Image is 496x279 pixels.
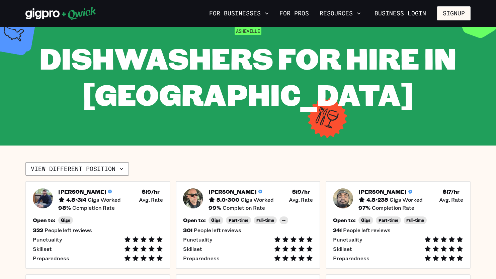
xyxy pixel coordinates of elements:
[333,227,342,234] h5: 241
[209,204,221,211] h5: 99 %
[343,227,391,234] span: People left reviews
[333,188,353,208] img: Pro headshot
[256,218,274,223] span: Full-time
[379,218,398,223] span: Part-time
[333,255,369,262] span: Preparedness
[361,218,370,223] span: Gigs
[235,27,261,35] span: Asheville
[142,188,160,195] h5: $ 19 /hr
[369,6,432,20] a: Business Login
[33,188,53,208] img: Pro headshot
[439,196,463,203] span: Avg. Rate
[33,217,56,223] h5: Open to:
[33,255,69,262] span: Preparedness
[326,181,471,269] button: Pro headshot[PERSON_NAME]4.8•235Gigs Worked$17/hr Avg. Rate97%Completion RateOpen to:GigsPart-tim...
[358,204,370,211] h5: 97 %
[372,204,414,211] span: Completion Rate
[45,227,92,234] span: People left reviews
[241,196,274,203] span: Gigs Worked
[33,246,52,252] span: Skillset
[358,188,407,195] h5: [PERSON_NAME]
[183,255,220,262] span: Preparedness
[223,204,265,211] span: Completion Rate
[443,188,460,195] h5: $ 17 /hr
[229,218,248,223] span: Part-time
[183,188,203,208] img: Pro headshot
[209,188,257,195] h5: [PERSON_NAME]
[211,218,221,223] span: Gigs
[277,8,312,19] a: For Pros
[33,227,43,234] h5: 322
[58,188,106,195] h5: [PERSON_NAME]
[217,196,239,203] h5: 5.0 • 300
[282,218,285,223] span: --
[289,196,313,203] span: Avg. Rate
[139,196,163,203] span: Avg. Rate
[61,218,70,223] span: Gigs
[194,227,241,234] span: People left reviews
[333,246,352,252] span: Skillset
[390,196,423,203] span: Gigs Worked
[176,181,321,269] button: Pro headshot[PERSON_NAME]5.0•300Gigs Worked$19/hr Avg. Rate99%Completion RateOpen to:GigsPart-tim...
[206,8,271,19] button: For Businesses
[183,246,202,252] span: Skillset
[25,181,170,269] button: Pro headshot[PERSON_NAME]4.8•314Gigs Worked$19/hr Avg. Rate98%Completion RateOpen to:Gigs322Peopl...
[183,236,212,243] span: Punctuality
[58,204,71,211] h5: 98 %
[437,6,471,20] button: Signup
[292,188,310,195] h5: $ 19 /hr
[39,39,457,113] span: Dishwashers for Hire in [GEOGRAPHIC_DATA]
[33,236,62,243] span: Punctuality
[88,196,121,203] span: Gigs Worked
[66,196,86,203] h5: 4.8 • 314
[72,204,115,211] span: Completion Rate
[183,227,192,234] h5: 301
[406,218,424,223] span: Full-time
[25,162,129,176] button: View different position
[317,8,363,19] button: Resources
[183,217,206,223] h5: Open to:
[333,236,362,243] span: Punctuality
[333,217,356,223] h5: Open to:
[366,196,388,203] h5: 4.8 • 235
